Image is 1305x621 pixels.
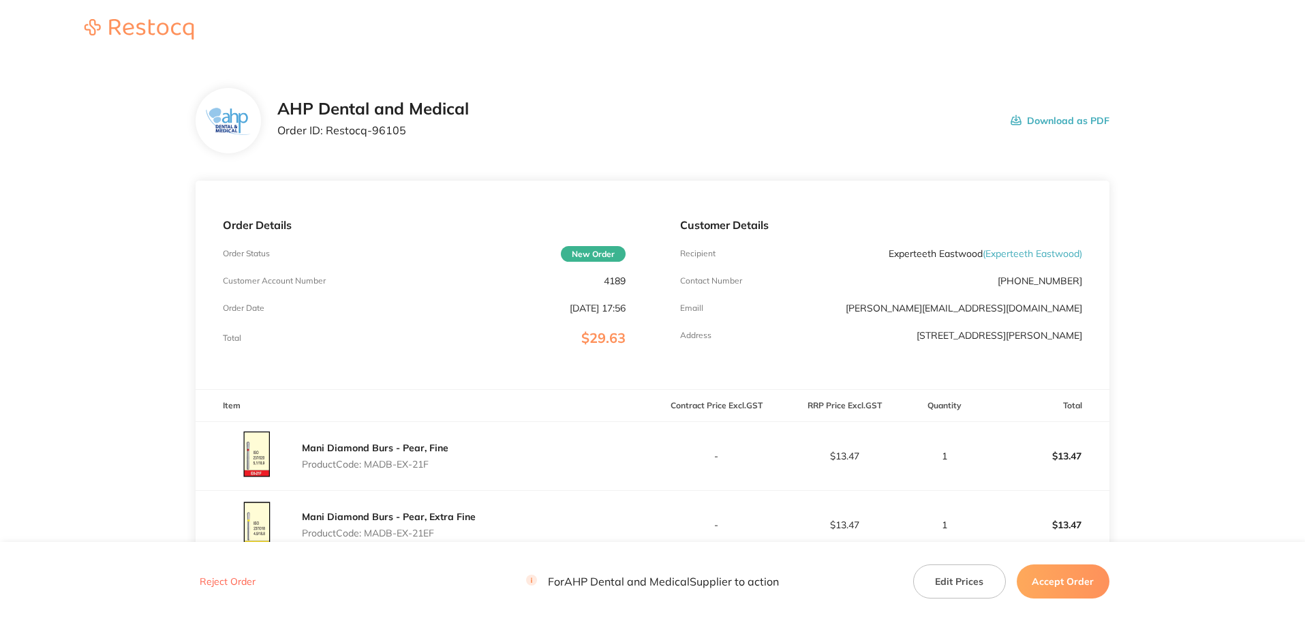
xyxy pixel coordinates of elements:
p: Total [223,333,241,343]
img: ZjN5bDlnNQ [206,108,251,134]
p: Order Details [223,219,625,231]
p: 1 [909,451,981,461]
button: Accept Order [1017,564,1109,599]
th: RRP Price Excl. GST [780,390,908,422]
p: $13.47 [982,509,1109,541]
a: Restocq logo [71,19,207,42]
p: - [654,519,780,530]
p: Contact Number [680,276,742,286]
p: For AHP Dental and Medical Supplier to action [526,575,779,588]
p: $13.47 [982,440,1109,472]
p: [STREET_ADDRESS][PERSON_NAME] [917,330,1082,341]
p: - [654,451,780,461]
span: ( Experteeth Eastwood ) [983,247,1082,260]
h2: AHP Dental and Medical [277,100,469,119]
a: Mani Diamond Burs - Pear, Fine [302,442,448,454]
p: Emaill [680,303,703,313]
img: Restocq logo [71,19,207,40]
th: Item [196,390,652,422]
p: Customer Account Number [223,276,326,286]
p: Address [680,331,711,340]
p: $13.47 [781,451,908,461]
p: Order Status [223,249,270,258]
p: $13.47 [781,519,908,530]
button: Edit Prices [913,564,1006,599]
img: eHNpYnowdQ [223,491,291,559]
span: New Order [561,246,626,262]
button: Reject Order [196,576,260,588]
p: [DATE] 17:56 [570,303,626,314]
p: 4189 [604,275,626,286]
p: Experteeth Eastwood [889,248,1082,259]
a: [PERSON_NAME][EMAIL_ADDRESS][DOMAIN_NAME] [846,302,1082,314]
p: 1 [909,519,981,530]
p: Order Date [223,303,264,313]
th: Contract Price Excl. GST [653,390,781,422]
p: Order ID: Restocq- 96105 [277,124,469,136]
span: $29.63 [581,329,626,346]
th: Total [981,390,1109,422]
th: Quantity [908,390,981,422]
a: Mani Diamond Burs - Pear, Extra Fine [302,511,476,523]
p: Product Code: MADB-EX-21EF [302,528,476,539]
button: Download as PDF [1011,100,1109,142]
img: bnY2ejRtOA [223,422,291,490]
p: Recipient [680,249,716,258]
p: Product Code: MADB-EX-21F [302,459,448,470]
p: Customer Details [680,219,1082,231]
p: [PHONE_NUMBER] [998,275,1082,286]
